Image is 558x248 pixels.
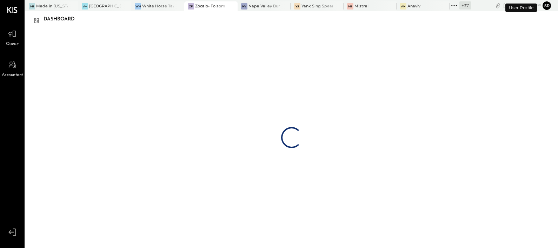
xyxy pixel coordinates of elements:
div: Dashboard [44,14,82,25]
div: YS [294,3,300,9]
div: Anaviv [407,4,420,9]
div: ZF [188,3,194,9]
div: An [400,3,406,9]
div: Mistral [354,4,368,9]
div: Mi [347,3,353,9]
a: Queue [0,27,24,47]
div: User Profile [505,4,537,12]
a: Accountant [0,58,24,78]
div: WH [135,3,141,9]
div: [GEOGRAPHIC_DATA] – [GEOGRAPHIC_DATA] [89,4,121,9]
div: copy link [494,2,501,9]
div: A– [82,3,88,9]
div: Made in [US_STATE] Pizza [GEOGRAPHIC_DATA] [36,4,68,9]
div: Yank Sing Spear Street [301,4,333,9]
div: Zócalo- Folsom [195,4,225,9]
div: Mi [29,3,35,9]
button: Sr [543,1,551,10]
div: NV [241,3,247,9]
span: Accountant [2,72,23,78]
span: 3 : 06 [520,2,534,9]
span: Queue [6,41,19,47]
div: + 37 [459,1,471,9]
span: pm [535,3,541,8]
div: White Horse Tavern [142,4,174,9]
div: Napa Valley Burger Company [248,4,280,9]
div: [DATE] [503,2,541,9]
